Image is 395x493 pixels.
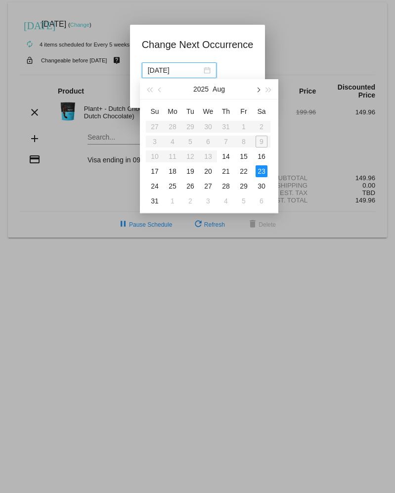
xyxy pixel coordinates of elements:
[167,180,178,192] div: 25
[148,65,202,76] input: Select date
[181,103,199,119] th: Tue
[220,195,232,207] div: 4
[256,180,267,192] div: 30
[149,195,161,207] div: 31
[217,164,235,179] td: 8/21/2025
[220,165,232,177] div: 21
[184,195,196,207] div: 2
[199,179,217,194] td: 8/27/2025
[256,165,267,177] div: 23
[238,165,250,177] div: 22
[199,164,217,179] td: 8/20/2025
[193,79,209,99] button: 2025
[202,195,214,207] div: 3
[256,195,267,207] div: 6
[199,103,217,119] th: Wed
[238,150,250,162] div: 15
[149,180,161,192] div: 24
[220,150,232,162] div: 14
[142,37,254,52] h1: Change Next Occurrence
[164,103,181,119] th: Mon
[252,79,263,99] button: Next month (PageDown)
[238,180,250,192] div: 29
[253,164,270,179] td: 8/23/2025
[149,165,161,177] div: 17
[202,180,214,192] div: 27
[164,179,181,194] td: 8/25/2025
[184,180,196,192] div: 26
[164,164,181,179] td: 8/18/2025
[181,179,199,194] td: 8/26/2025
[235,149,253,164] td: 8/15/2025
[235,164,253,179] td: 8/22/2025
[235,103,253,119] th: Fri
[181,194,199,208] td: 9/2/2025
[146,179,164,194] td: 8/24/2025
[238,195,250,207] div: 5
[217,149,235,164] td: 8/14/2025
[213,79,225,99] button: Aug
[184,165,196,177] div: 19
[199,194,217,208] td: 9/3/2025
[167,195,178,207] div: 1
[167,165,178,177] div: 18
[253,194,270,208] td: 9/6/2025
[202,165,214,177] div: 20
[235,179,253,194] td: 8/29/2025
[217,179,235,194] td: 8/28/2025
[217,194,235,208] td: 9/4/2025
[155,79,166,99] button: Previous month (PageUp)
[217,103,235,119] th: Thu
[146,194,164,208] td: 8/31/2025
[144,79,155,99] button: Last year (Control + left)
[146,164,164,179] td: 8/17/2025
[164,194,181,208] td: 9/1/2025
[235,194,253,208] td: 9/5/2025
[253,103,270,119] th: Sat
[256,150,267,162] div: 16
[263,79,274,99] button: Next year (Control + right)
[146,103,164,119] th: Sun
[253,149,270,164] td: 8/16/2025
[220,180,232,192] div: 28
[181,164,199,179] td: 8/19/2025
[253,179,270,194] td: 8/30/2025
